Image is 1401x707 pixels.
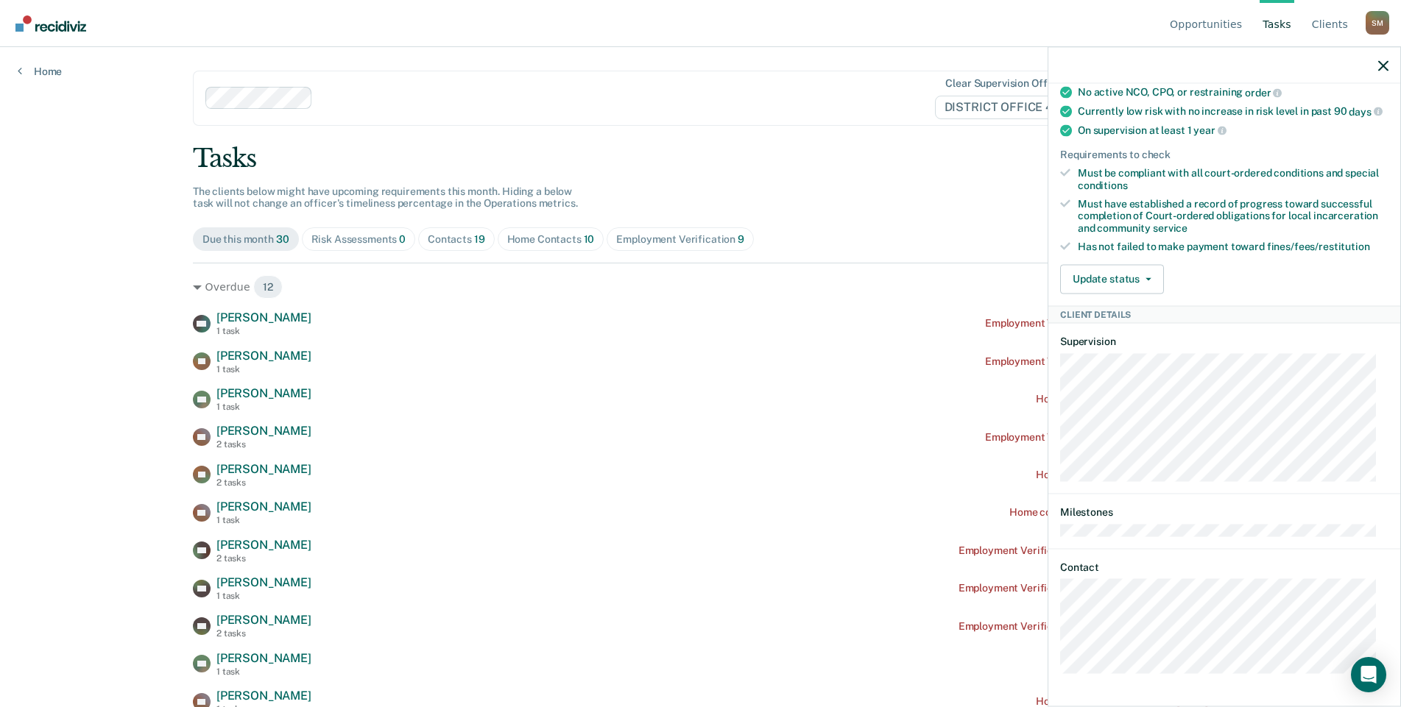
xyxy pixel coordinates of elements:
[1060,561,1388,573] dt: Contact
[1078,86,1388,99] div: No active NCO, CPO, or restraining
[1153,222,1188,234] span: service
[216,553,311,564] div: 2 tasks
[1349,105,1382,117] span: days
[1036,393,1208,405] div: Home contact recommended [DATE]
[216,515,311,525] div: 1 task
[1009,506,1208,519] div: Home contact recommended a month ago
[959,544,1208,557] div: Employment Verification recommended a month ago
[216,667,311,677] div: 1 task
[1078,240,1388,252] div: Has not failed to make payment toward
[216,349,311,363] span: [PERSON_NAME]
[1060,335,1388,348] dt: Supervision
[276,233,289,245] span: 30
[216,500,311,514] span: [PERSON_NAME]
[945,77,1070,90] div: Clear supervision officers
[1366,11,1389,35] button: Profile dropdown button
[959,582,1208,594] div: Employment Verification recommended a month ago
[311,233,406,246] div: Risk Assessments
[253,275,283,299] span: 12
[193,185,578,210] span: The clients below might have upcoming requirements this month. Hiding a below task will not chang...
[193,275,1208,299] div: Overdue
[202,233,289,246] div: Due this month
[216,613,311,627] span: [PERSON_NAME]
[193,143,1208,174] div: Tasks
[1245,87,1282,99] span: order
[1048,305,1400,323] div: Client Details
[1078,124,1388,137] div: On supervision at least 1
[1078,166,1388,191] div: Must be compliant with all court-ordered conditions and special conditions
[985,317,1208,330] div: Employment Verification recommended [DATE]
[584,233,595,245] span: 10
[1078,104,1388,118] div: Currently low risk with no increase in risk level in past 90
[616,233,744,246] div: Employment Verification
[959,620,1208,633] div: Employment Verification recommended a month ago
[1193,124,1226,136] span: year
[216,462,311,476] span: [PERSON_NAME]
[216,651,311,665] span: [PERSON_NAME]
[1351,657,1386,692] div: Open Intercom Messenger
[216,689,311,703] span: [PERSON_NAME]
[428,233,485,246] div: Contacts
[1060,149,1388,161] div: Requirements to check
[1036,469,1208,481] div: Home contact recommended [DATE]
[507,233,595,246] div: Home Contacts
[216,386,311,400] span: [PERSON_NAME]
[216,424,311,438] span: [PERSON_NAME]
[985,431,1208,444] div: Employment Verification recommended [DATE]
[216,477,311,488] div: 2 tasks
[738,233,744,245] span: 9
[474,233,485,245] span: 19
[216,628,311,639] div: 2 tasks
[1078,197,1388,234] div: Must have established a record of progress toward successful completion of Court-ordered obligati...
[1060,506,1388,519] dt: Milestones
[216,326,311,336] div: 1 task
[935,96,1074,119] span: DISTRICT OFFICE 4
[399,233,406,245] span: 0
[1060,264,1164,294] button: Update status
[216,575,311,589] span: [PERSON_NAME]
[216,402,311,412] div: 1 task
[216,310,311,324] span: [PERSON_NAME]
[1267,240,1370,252] span: fines/fees/restitution
[216,439,311,450] div: 2 tasks
[216,364,311,374] div: 1 task
[18,65,62,78] a: Home
[216,591,311,601] div: 1 task
[15,15,86,32] img: Recidiviz
[1366,11,1389,35] div: S M
[985,355,1208,368] div: Employment Verification recommended [DATE]
[216,538,311,552] span: [PERSON_NAME]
